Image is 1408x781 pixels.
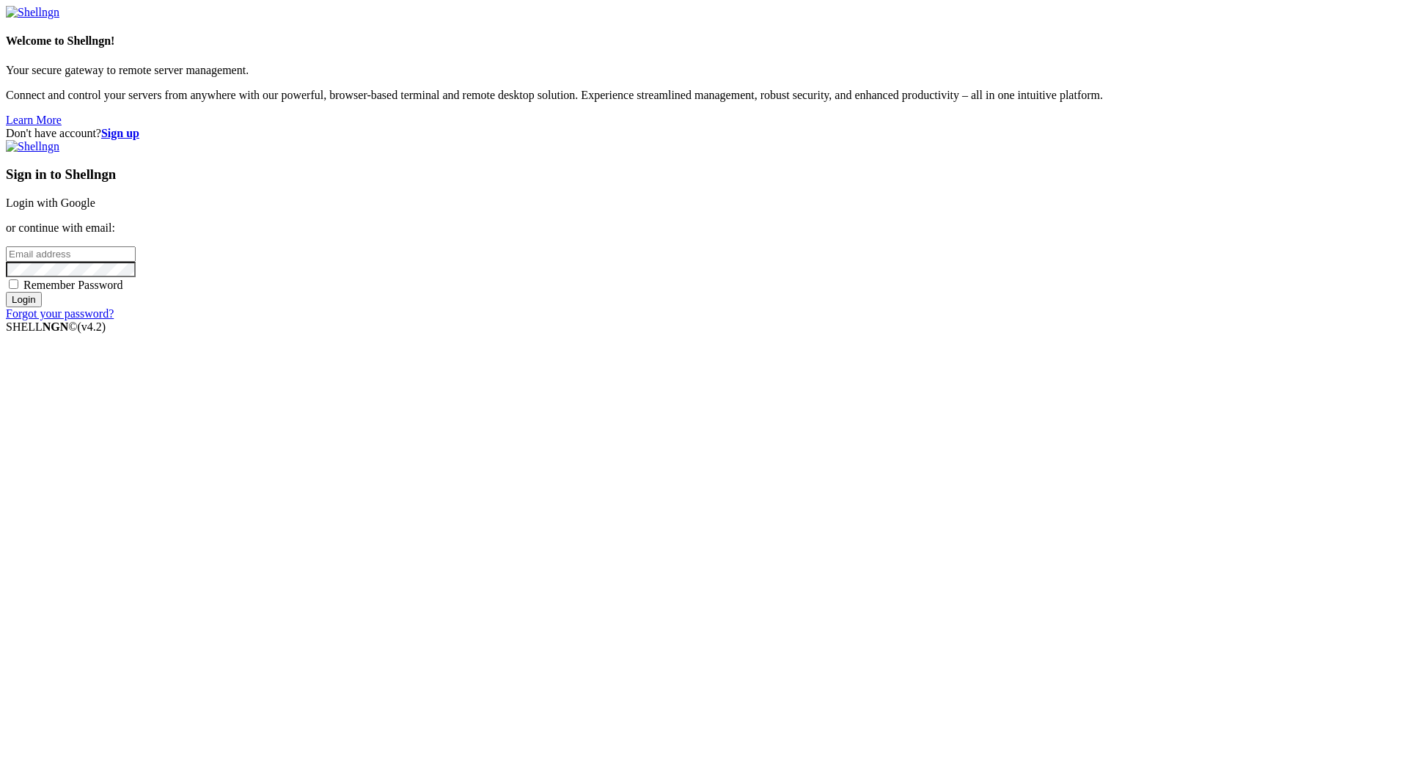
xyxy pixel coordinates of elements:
img: Shellngn [6,140,59,153]
input: Email address [6,246,136,262]
a: Sign up [101,127,139,139]
h4: Welcome to Shellngn! [6,34,1402,48]
b: NGN [43,320,69,333]
span: SHELL © [6,320,106,333]
a: Forgot your password? [6,307,114,320]
span: Remember Password [23,279,123,291]
p: Your secure gateway to remote server management. [6,64,1402,77]
a: Learn More [6,114,62,126]
div: Don't have account? [6,127,1402,140]
h3: Sign in to Shellngn [6,166,1402,183]
input: Login [6,292,42,307]
p: or continue with email: [6,221,1402,235]
img: Shellngn [6,6,59,19]
p: Connect and control your servers from anywhere with our powerful, browser-based terminal and remo... [6,89,1402,102]
span: 4.2.0 [78,320,106,333]
input: Remember Password [9,279,18,289]
a: Login with Google [6,197,95,209]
